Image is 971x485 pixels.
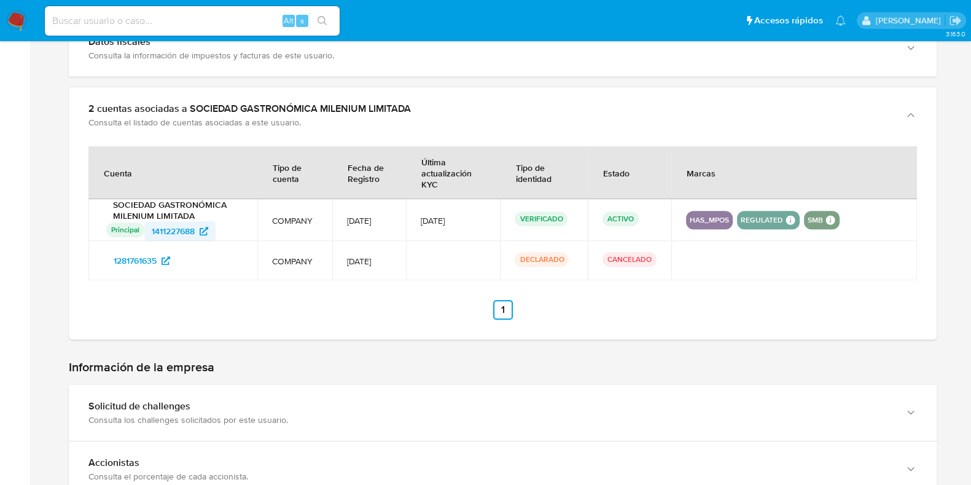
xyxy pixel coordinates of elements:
a: Notificaciones [835,15,846,26]
span: s [300,15,304,26]
span: Accesos rápidos [754,14,823,27]
input: Buscar usuario o caso... [45,13,340,29]
span: Alt [284,15,294,26]
button: search-icon [310,12,335,30]
a: Salir [949,14,962,27]
p: camilafernanda.paredessaldano@mercadolibre.cl [875,15,945,26]
span: 3.163.0 [945,29,965,39]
